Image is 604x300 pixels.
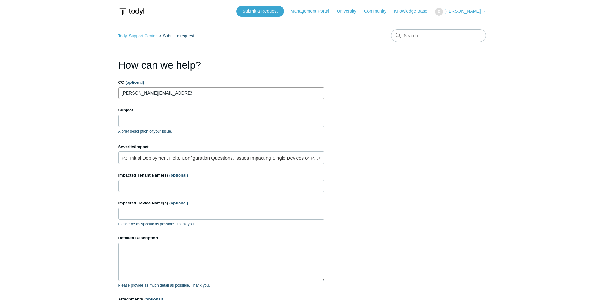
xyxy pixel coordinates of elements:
[118,33,157,38] a: Todyl Support Center
[118,221,324,227] p: Please be as specific as possible. Thank you.
[118,129,324,134] p: A brief description of your issue.
[118,151,324,164] a: P3: Initial Deployment Help, Configuration Questions, Issues Impacting Single Devices or Past Out...
[391,29,486,42] input: Search
[158,33,194,38] li: Submit a request
[364,8,393,15] a: Community
[394,8,434,15] a: Knowledge Base
[290,8,335,15] a: Management Portal
[337,8,362,15] a: University
[118,6,145,17] img: Todyl Support Center Help Center home page
[444,9,481,14] span: [PERSON_NAME]
[236,6,284,17] a: Submit a Request
[118,172,324,178] label: Impacted Tenant Name(s)
[118,79,324,86] label: CC
[125,80,144,85] span: (optional)
[118,144,324,150] label: Severity/Impact
[118,235,324,241] label: Detailed Description
[118,57,324,73] h1: How can we help?
[118,200,324,206] label: Impacted Device Name(s)
[118,283,324,288] p: Please provide as much detail as possible. Thank you.
[118,33,158,38] li: Todyl Support Center
[169,173,188,177] span: (optional)
[119,88,195,98] input: Add emails
[435,8,486,16] button: [PERSON_NAME]
[169,201,188,205] span: (optional)
[118,107,324,113] label: Subject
